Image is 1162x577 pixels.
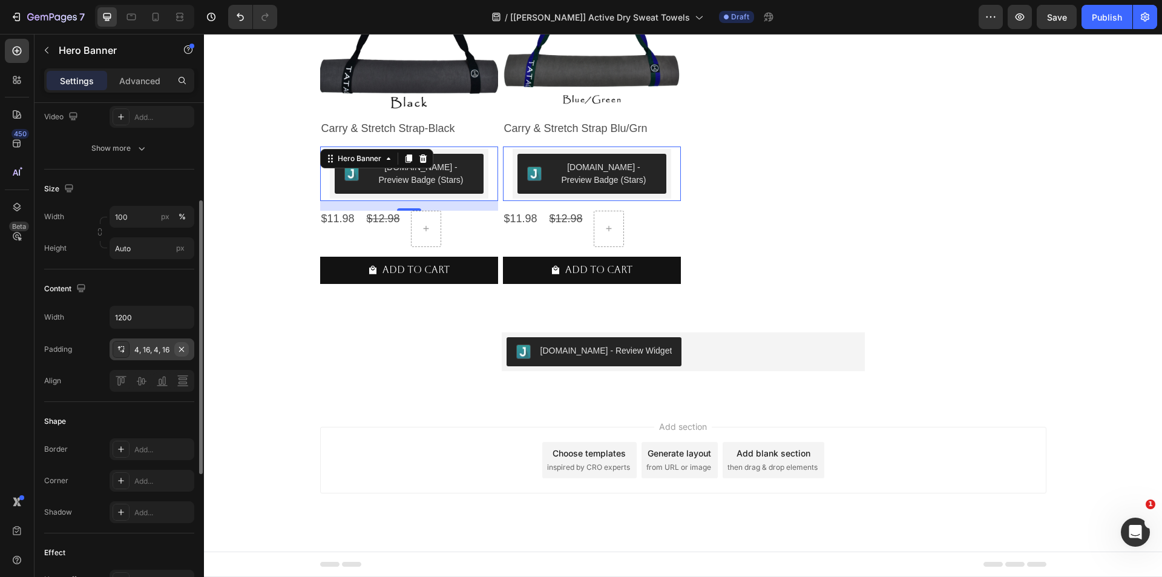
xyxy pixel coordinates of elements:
[44,211,64,222] label: Width
[175,209,189,224] button: px
[44,547,65,558] div: Effect
[299,177,335,193] div: $11.98
[336,311,468,323] div: [DOMAIN_NAME] - Review Widget
[44,109,80,125] div: Video
[5,5,90,29] button: 7
[179,211,186,222] div: %
[119,74,160,87] p: Advanced
[9,222,29,231] div: Beta
[303,303,478,332] button: Judge.me - Review Widget
[323,133,338,147] img: Judgeme.png
[731,12,749,22] span: Draft
[134,444,191,455] div: Add...
[1092,11,1122,24] div: Publish
[344,177,380,193] div: $12.98
[505,11,508,24] span: /
[204,34,1162,577] iframe: Design area
[312,311,327,325] img: Judgeme.png
[313,120,462,160] button: Judge.me - Preview Badge (Stars)
[60,74,94,87] p: Settings
[44,281,88,297] div: Content
[44,312,64,323] div: Width
[110,237,194,259] input: px
[450,386,508,399] span: Add section
[176,243,185,252] span: px
[1082,5,1132,29] button: Publish
[134,112,191,123] div: Add...
[349,413,422,426] div: Choose templates
[299,223,477,250] button: Add To cart
[533,413,606,426] div: Add blank section
[444,413,507,426] div: Generate layout
[44,181,76,197] div: Size
[299,87,477,103] h2: Carry & Stretch Strap Blu/Grn
[361,228,428,245] div: Add To cart
[79,10,85,24] p: 7
[1121,518,1150,547] iframe: Intercom live chat
[1037,5,1077,29] button: Save
[44,475,68,486] div: Corner
[44,375,61,386] div: Align
[347,127,453,153] div: [DOMAIN_NAME] - Preview Badge (Stars)
[44,243,67,254] label: Height
[44,507,72,518] div: Shadow
[44,344,72,355] div: Padding
[524,428,614,439] span: then drag & drop elements
[158,209,172,224] button: %
[59,43,162,58] p: Hero Banner
[1047,12,1067,22] span: Save
[228,5,277,29] div: Undo/Redo
[11,129,29,139] div: 450
[134,507,191,518] div: Add...
[134,345,169,355] div: 4, 16, 4, 16
[442,428,507,439] span: from URL or image
[343,428,426,439] span: inspired by CRO experts
[510,11,690,24] span: [[PERSON_NAME]] Active Dry Sweat Towels
[134,476,191,487] div: Add...
[110,206,194,228] input: px%
[44,137,194,159] button: Show more
[44,416,66,427] div: Shape
[1146,500,1155,509] span: 1
[161,211,169,222] div: px
[44,444,68,455] div: Border
[110,306,194,328] input: Auto
[91,142,148,154] div: Show more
